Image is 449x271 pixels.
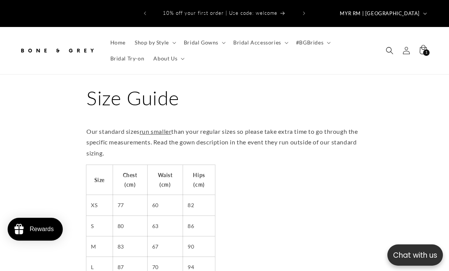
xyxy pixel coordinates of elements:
td: 80 [113,216,147,236]
p: Chat with us [387,250,443,261]
button: Next announcement [296,6,312,21]
td: 82 [183,195,215,216]
span: 10% off your first order | Use code: welcome [163,10,277,16]
div: Rewards [30,226,54,233]
a: Home [106,35,130,51]
span: Bridal Try-on [110,55,145,62]
span: MYR RM | [GEOGRAPHIC_DATA] [340,10,420,17]
p: Our standard sizes than your regular sizes so please take extra time to go through the specific m... [86,126,363,159]
td: 67 [147,236,183,257]
td: 86 [183,216,215,236]
th: Size [86,165,113,195]
summary: Shop by Style [130,35,179,51]
span: Shop by Style [135,39,169,46]
h1: Size Guide [86,85,363,111]
span: Home [110,39,126,46]
img: Bone and Grey Bridal [19,42,95,59]
td: 83 [113,236,147,257]
summary: #BGBrides [291,35,334,51]
summary: About Us [149,51,188,67]
td: S [86,216,113,236]
summary: Bridal Gowns [179,35,229,51]
span: 1 [425,49,428,56]
summary: Bridal Accessories [229,35,291,51]
a: Bone and Grey Bridal [16,39,98,62]
td: 60 [147,195,183,216]
th: Chest (cm) [113,165,147,195]
button: Open chatbox [387,244,443,266]
button: MYR RM | [GEOGRAPHIC_DATA] [335,6,430,21]
td: M [86,236,113,257]
td: 90 [183,236,215,257]
span: run smaller [140,128,172,135]
a: Bridal Try-on [106,51,149,67]
span: #BGBrides [296,39,323,46]
td: 63 [147,216,183,236]
span: Bridal Accessories [233,39,281,46]
td: 77 [113,195,147,216]
th: Hips (cm) [183,165,215,195]
span: About Us [153,55,177,62]
span: Bridal Gowns [184,39,218,46]
th: Waist (cm) [147,165,183,195]
button: Previous announcement [137,6,153,21]
summary: Search [381,42,398,59]
td: XS [86,195,113,216]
